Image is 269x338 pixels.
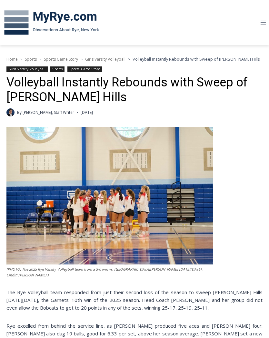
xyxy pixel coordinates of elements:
[6,75,263,104] h1: Volleyball Instantly Rebounds with Sweep of [PERSON_NAME] Hills
[6,127,213,264] img: (PHOTO: The 2025 Rye Varsity Volleyball team from a 3-0 win vs. Port Chester on Saturday, Septemb...
[6,66,48,72] a: Girls Varsity Volleyball
[6,108,15,116] a: Author image
[6,56,18,62] a: Home
[44,56,78,62] a: Sports Game Story
[17,109,22,115] span: By
[50,66,65,72] a: Sports
[257,17,269,27] button: Open menu
[39,57,41,62] span: >
[6,266,213,278] figcaption: (PHOTO: The 2025 Rye Varsity Volleyball team from a 3-0 win vs. [GEOGRAPHIC_DATA][PERSON_NAME] [D...
[23,110,74,115] a: [PERSON_NAME], Staff Writer
[81,109,93,115] time: [DATE]
[6,108,15,116] img: Charlie Morris headshot PROFESSIONAL HEADSHOT
[81,57,83,62] span: >
[20,57,22,62] span: >
[133,56,260,62] span: Volleyball Instantly Rebounds with Sweep of [PERSON_NAME] Hills
[85,56,125,62] a: Girls Varsity Volleyball
[128,57,130,62] span: >
[67,66,102,72] a: Sports Game Story
[6,288,263,312] p: The Rye Volleyball team responded from just their second loss of the season to sweep [PERSON_NAME...
[6,56,263,62] nav: Breadcrumbs
[25,56,37,62] a: Sports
